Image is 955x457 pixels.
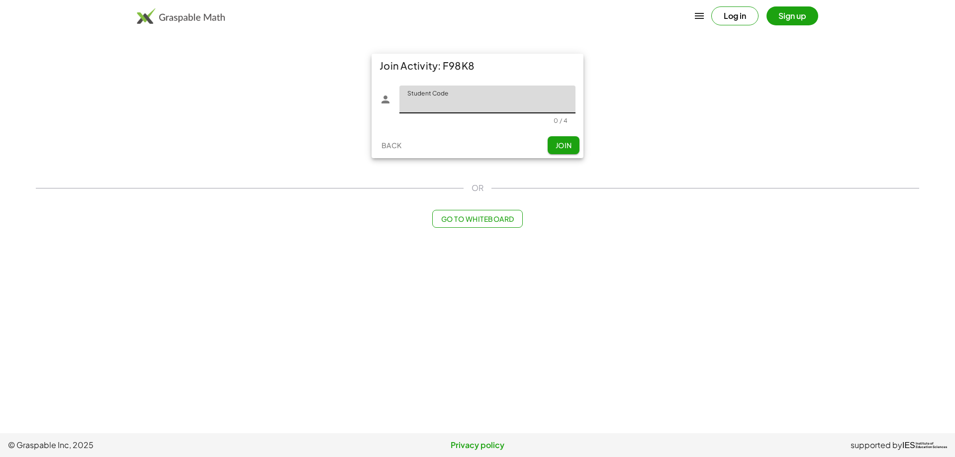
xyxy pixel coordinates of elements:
span: Join [555,141,572,150]
span: Go to Whiteboard [441,214,514,223]
button: Sign up [766,6,818,25]
a: Privacy policy [321,439,634,451]
span: Institute of Education Sciences [916,442,947,449]
a: IESInstitute ofEducation Sciences [902,439,947,451]
div: 0 / 4 [554,117,568,124]
span: OR [472,182,483,194]
button: Back [376,136,407,154]
button: Log in [711,6,759,25]
span: supported by [851,439,902,451]
div: Join Activity: F98K8 [372,54,583,78]
span: IES [902,441,915,450]
button: Go to Whiteboard [432,210,522,228]
span: © Graspable Inc, 2025 [8,439,321,451]
span: Back [381,141,401,150]
button: Join [548,136,579,154]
